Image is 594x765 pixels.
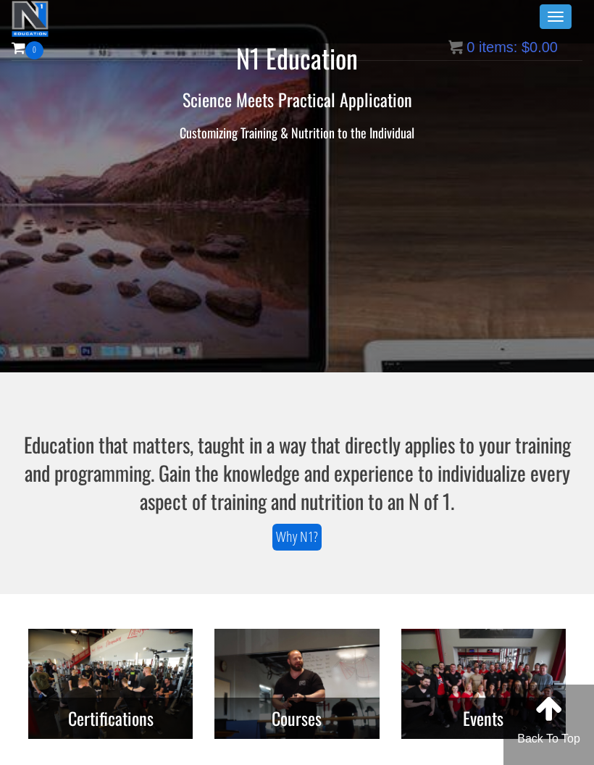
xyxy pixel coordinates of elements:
[11,43,583,72] h1: N1 Education
[522,39,558,55] bdi: 0.00
[272,524,322,551] a: Why N1?
[479,39,517,55] span: items:
[12,1,49,37] img: n1-education
[467,39,474,55] span: 0
[503,730,594,748] p: Back To Top
[522,39,530,55] span: $
[25,41,43,59] span: 0
[11,90,583,109] h2: Science Meets Practical Application
[214,629,379,739] img: n1-courses
[12,38,43,57] a: 0
[401,629,566,739] img: n1-events
[17,430,577,516] h3: Education that matters, taught in a way that directly applies to your training and programming. G...
[11,126,583,141] h3: Customizing Training & Nutrition to the Individual
[214,698,379,738] h3: Courses
[401,698,566,738] h3: Events
[28,698,193,738] h3: Certifications
[448,39,558,55] a: 0 items: $0.00
[28,629,193,739] img: n1-certifications
[448,40,463,54] img: icon11.png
